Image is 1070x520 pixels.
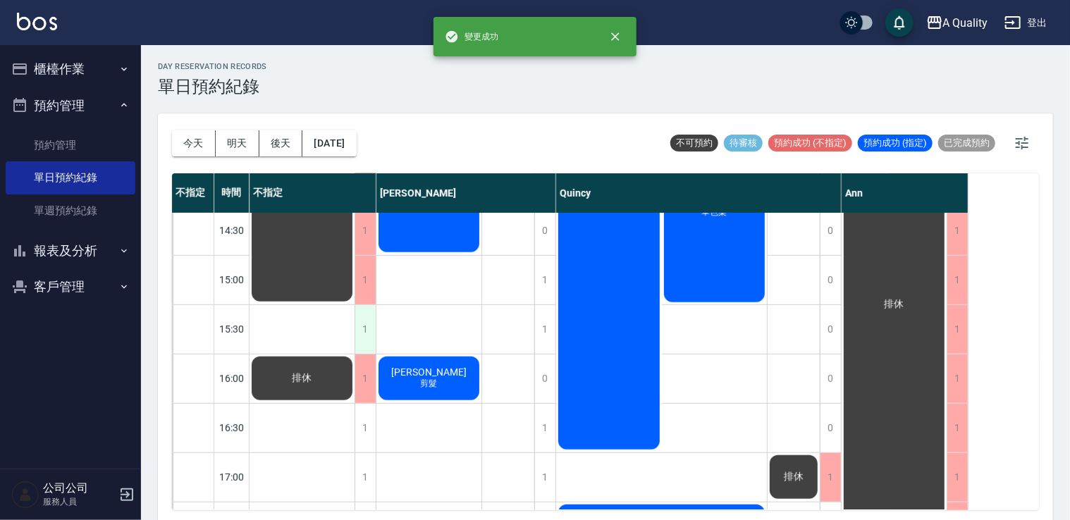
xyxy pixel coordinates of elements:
[534,453,555,502] div: 1
[943,14,988,32] div: A Quality
[842,173,968,213] div: Ann
[11,481,39,509] img: Person
[768,137,852,149] span: 預約成功 (不指定)
[947,256,968,304] div: 1
[214,354,250,403] div: 16:00
[376,173,556,213] div: [PERSON_NAME]
[6,129,135,161] a: 預約管理
[355,354,376,403] div: 1
[214,403,250,452] div: 16:30
[600,21,631,52] button: close
[214,452,250,502] div: 17:00
[6,161,135,194] a: 單日預約紀錄
[534,404,555,452] div: 1
[6,87,135,124] button: 預約管理
[885,8,914,37] button: save
[17,13,57,30] img: Logo
[999,10,1053,36] button: 登出
[6,194,135,227] a: 單週預約紀錄
[250,173,376,213] div: 不指定
[820,453,841,502] div: 1
[820,354,841,403] div: 0
[355,256,376,304] div: 1
[172,130,216,156] button: 今天
[820,206,841,255] div: 0
[214,304,250,354] div: 15:30
[6,51,135,87] button: 櫃檯作業
[418,378,441,390] span: 剪髮
[820,305,841,354] div: 0
[355,305,376,354] div: 1
[534,354,555,403] div: 0
[290,372,315,385] span: 排休
[302,130,356,156] button: [DATE]
[43,481,115,495] h5: 公司公司
[214,206,250,255] div: 14:30
[6,233,135,269] button: 報表及分析
[947,404,968,452] div: 1
[699,206,730,218] span: 單色染
[947,453,968,502] div: 1
[858,137,933,149] span: 預約成功 (指定)
[724,137,763,149] span: 待審核
[355,453,376,502] div: 1
[388,366,469,378] span: [PERSON_NAME]
[938,137,995,149] span: 已完成預約
[947,206,968,255] div: 1
[534,256,555,304] div: 1
[172,173,214,213] div: 不指定
[947,354,968,403] div: 1
[820,404,841,452] div: 0
[882,298,907,311] span: 排休
[670,137,718,149] span: 不可預約
[534,305,555,354] div: 1
[534,206,555,255] div: 0
[781,471,806,483] span: 排休
[6,268,135,305] button: 客戶管理
[445,30,498,44] span: 變更成功
[355,206,376,255] div: 1
[214,173,250,213] div: 時間
[43,495,115,508] p: 服務人員
[259,130,303,156] button: 後天
[921,8,994,37] button: A Quality
[556,173,842,213] div: Quincy
[158,77,267,97] h3: 單日預約紀錄
[158,62,267,71] h2: day Reservation records
[355,404,376,452] div: 1
[216,130,259,156] button: 明天
[820,256,841,304] div: 0
[947,305,968,354] div: 1
[214,255,250,304] div: 15:00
